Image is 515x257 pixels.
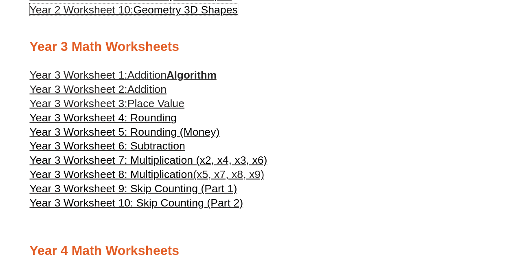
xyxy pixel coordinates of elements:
[30,3,134,15] span: Year 2 Worksheet 10:
[30,38,486,55] h2: Year 3 Math Worksheets
[127,83,167,95] span: Addition
[30,181,237,195] a: Year 3 Worksheet 9: Skip Counting (Part 1)
[127,97,184,109] span: Place Value
[30,196,243,209] span: Year 3 Worksheet 10: Skip Counting (Part 2)
[30,111,177,123] span: Year 3 Worksheet 4: Rounding
[30,182,237,194] span: Year 3 Worksheet 9: Skip Counting (Part 1)
[30,167,264,181] a: Year 3 Worksheet 8: Multiplication(x5, x7, x8, x9)
[30,195,243,210] a: Year 3 Worksheet 10: Skip Counting (Part 2)
[30,139,185,152] span: Year 3 Worksheet 6: Subtraction
[127,68,167,81] span: Addition
[30,138,185,153] a: Year 3 Worksheet 6: Subtraction
[30,168,193,180] span: Year 3 Worksheet 8: Multiplication
[30,153,267,167] a: Year 3 Worksheet 7: Multiplication (x2, x4, x3, x6)
[30,68,127,81] span: Year 3 Worksheet 1:
[30,125,220,138] span: Year 3 Worksheet 5: Rounding (Money)
[30,154,267,166] span: Year 3 Worksheet 7: Multiplication (x2, x4, x3, x6)
[30,125,220,139] a: Year 3 Worksheet 5: Rounding (Money)
[30,3,238,15] a: Year 2 Worksheet 10:Geometry 3D Shapes
[30,97,127,109] span: Year 3 Worksheet 3:
[30,110,177,125] a: Year 3 Worksheet 4: Rounding
[379,165,515,257] iframe: Chat Widget
[193,168,264,180] span: (x5, x7, x8, x9)
[30,68,217,81] a: Year 3 Worksheet 1:AdditionAlgorithm
[30,83,127,95] span: Year 3 Worksheet 2:
[30,96,184,110] a: Year 3 Worksheet 3:Place Value
[133,3,237,15] span: Geometry 3D Shapes
[30,82,167,96] a: Year 3 Worksheet 2:Addition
